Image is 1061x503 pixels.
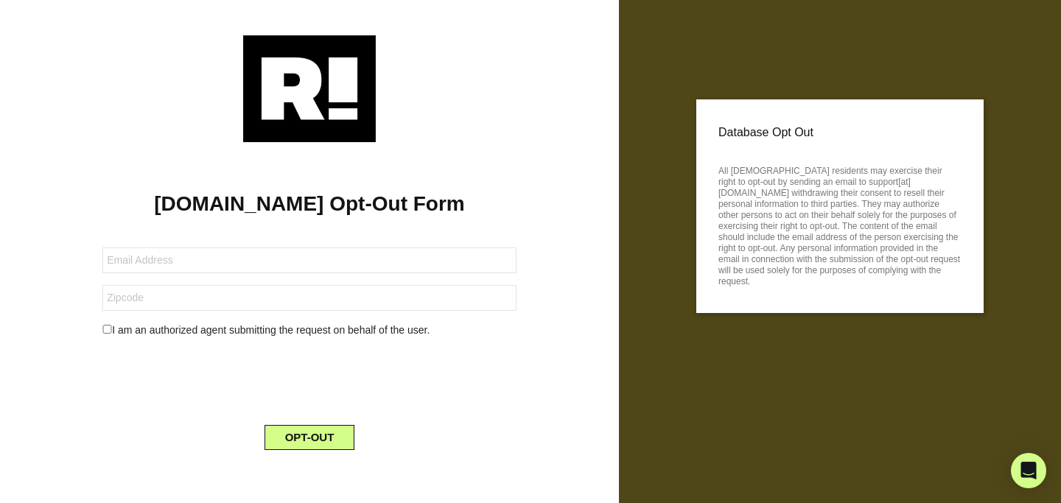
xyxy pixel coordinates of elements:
div: Open Intercom Messenger [1011,453,1046,488]
p: Database Opt Out [718,122,962,144]
input: Email Address [102,247,517,273]
p: All [DEMOGRAPHIC_DATA] residents may exercise their right to opt-out by sending an email to suppo... [718,161,962,287]
button: OPT-OUT [265,425,355,450]
h1: [DOMAIN_NAME] Opt-Out Form [22,191,597,217]
iframe: reCAPTCHA [197,350,421,407]
img: Retention.com [243,35,376,142]
input: Zipcode [102,285,517,311]
div: I am an authorized agent submitting the request on behalf of the user. [91,323,528,338]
